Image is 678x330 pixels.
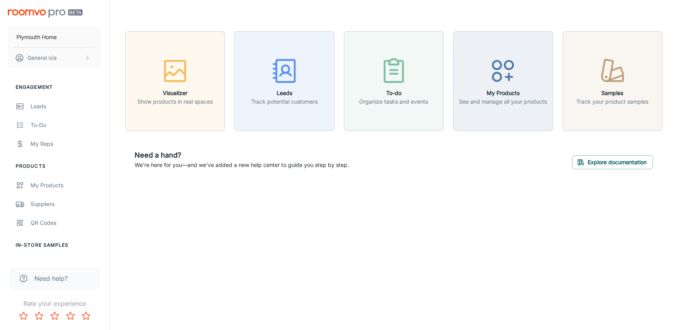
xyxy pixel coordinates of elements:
button: Plymouth Home [8,27,101,47]
div: To-do [31,121,101,129]
a: To-doOrganize tasks and events [344,77,444,84]
h6: To-do [359,89,428,97]
p: Plymouth Home [16,33,57,41]
div: My Products [31,181,101,190]
p: See and manage all your products [459,97,547,106]
p: Organize tasks and events [359,97,428,106]
a: LeadsTrack potential customers [234,77,334,84]
button: LeadsTrack potential customers [234,31,334,131]
h6: My Products [459,89,547,97]
button: Explore documentation [572,155,653,169]
img: Roomvo PRO Beta [8,9,83,18]
div: My Reps [31,140,101,148]
button: SamplesTrack your product samples [563,31,662,131]
button: My ProductsSee and manage all your products [453,31,553,131]
p: General n/a [27,54,57,62]
h6: Samples [576,89,648,97]
p: We're here for you—and we've added a new help center to guide you step by step. [135,161,349,169]
p: Track your product samples [576,97,648,106]
button: VisualizerShow products in real spaces [125,31,225,131]
div: Leads [31,102,101,111]
p: Show products in real spaces [137,97,213,106]
a: Explore documentation [572,158,653,166]
a: My ProductsSee and manage all your products [453,77,553,84]
a: SamplesTrack your product samples [563,77,662,84]
p: Track potential customers [251,97,318,106]
h6: Visualizer [137,89,213,97]
button: General n/a [8,48,101,68]
h6: Need a hand? [135,150,349,161]
button: To-doOrganize tasks and events [344,31,444,131]
div: Suppliers [31,200,101,208]
h6: Leads [251,89,318,97]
